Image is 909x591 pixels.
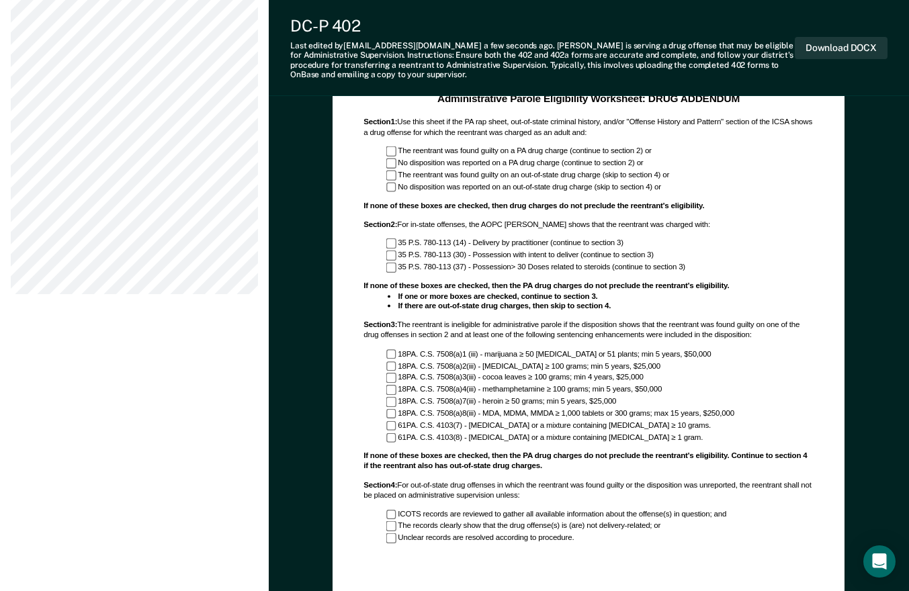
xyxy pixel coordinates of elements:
[386,385,814,396] div: 18PA. C.S. 7508(a)4(iii) - methamphetamine ≥ 100 grams; min 5 years, $50,000
[386,533,814,543] div: Unclear records are resolved according to procedure.
[386,421,814,431] div: 61PA. C.S. 4103(7) - [MEDICAL_DATA] or a mixture containing [MEDICAL_DATA] ≥ 10 grams.
[363,220,814,230] div: For in-state offenses, the AOPC [PERSON_NAME] shows that the reentrant was charged with:
[363,281,814,312] div: If none of these boxes are checked, then the PA drug charges do not preclude the reentrant's elig...
[386,183,814,193] div: No disposition was reported on an out-of-state drug charge (skip to section 4) or
[386,251,814,261] div: 35 P.S. 780-113 (30) - Possession with intent to deliver (continue to section 3)
[386,361,814,371] div: 18PA. C.S. 7508(a)2(iii) - [MEDICAL_DATA] ≥ 100 grams; min 5 years, $25,000
[363,118,814,138] div: Use this sheet if the PA rap sheet, out-of-state criminal history, and/or "Offense History and Pa...
[863,545,896,578] div: Open Intercom Messenger
[386,397,814,407] div: 18PA. C.S. 7508(a)7(iii) - heroin ≥ 50 grams; min 5 years, $25,000
[290,41,795,80] div: Last edited by [EMAIL_ADDRESS][DOMAIN_NAME] . [PERSON_NAME] is serving a drug offense that may be...
[386,263,814,273] div: 35 P.S. 780-113 (37) - Possession> 30 Doses related to steroids (continue to section 3)
[363,118,397,126] b: Section 1 :
[386,239,814,249] div: 35 P.S. 780-113 (14) - Delivery by practitioner (continue to section 3)
[795,37,888,59] button: Download DOCX
[363,220,397,229] b: Section 2 :
[371,93,806,106] div: Administrative Parole Eligibility Worksheet: DRUG ADDENDUM
[363,452,814,472] div: If none of these boxes are checked, then the PA drug charges do not preclude the reentrant's elig...
[363,321,397,330] b: Section 3 :
[398,302,814,312] li: If there are out-of-state drug charges, then skip to section 4.
[386,373,814,383] div: 18PA. C.S. 7508(a)3(iii) - cocoa leaves ≥ 100 grams; min 4 years, $25,000
[386,158,814,169] div: No disposition was reported on a PA drug charge (continue to section 2) or
[386,521,814,531] div: The records clearly show that the drug offense(s) is (are) not delivery-related; or
[386,409,814,419] div: 18PA. C.S. 7508(a)8(iii) - MDA, MDMA, MMDA ≥ 1,000 tablets or 300 grams; max 15 years, $250,000
[386,146,814,156] div: The reentrant was found guilty on a PA drug charge (continue to section 2) or
[363,201,814,212] div: If none of these boxes are checked, then drug charges do not preclude the reentrant's eligibility.
[484,41,553,50] span: a few seconds ago
[363,481,814,501] div: For out-of-state drug offenses in which the reentrant was found guilty or the disposition was unr...
[363,321,814,341] div: The reentrant is ineligible for administrative parole if the disposition shows that the reentrant...
[386,349,814,359] div: 18PA. C.S. 7508(a)1 (iii) - marijuana ≥ 50 [MEDICAL_DATA] or 51 plants; min 5 years, $50,000
[386,171,814,181] div: The reentrant was found guilty on an out-of-state drug charge (skip to section 4) or
[398,291,814,302] li: If one or more boxes are checked, continue to section 3.
[290,16,795,36] div: DC-P 402
[386,433,814,443] div: 61PA. C.S. 4103(8) - [MEDICAL_DATA] or a mixture containing [MEDICAL_DATA] ≥ 1 gram.
[386,510,814,520] div: ICOTS records are reviewed to gather all available information about the offense(s) in question; and
[363,481,397,490] b: Section 4 :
